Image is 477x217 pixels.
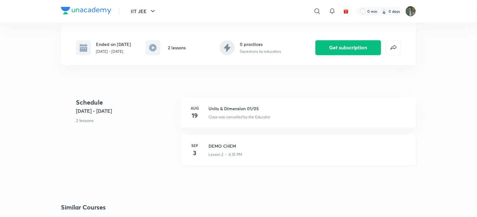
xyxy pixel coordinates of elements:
[76,117,176,124] p: 2 lessons
[381,8,387,14] img: streak
[181,135,416,173] a: Sep3DEMO CHEMLesson 2 • 4:35 PM
[240,49,281,54] p: 0 questions by educators
[61,7,111,16] a: Company Logo
[181,98,416,135] a: Aug19Units & Dimension 01/05Class was cancelled by the Educator
[168,44,186,51] h6: 2 lessons
[341,6,351,16] button: avatar
[61,203,106,212] h2: Similar Courses
[76,98,176,107] h4: Schedule
[127,5,160,17] button: IIT JEE
[386,40,401,55] button: false
[315,40,381,55] button: Get subscription
[208,105,409,112] h3: Units & Dimension 01/05
[61,7,111,14] img: Company Logo
[240,41,281,47] h6: 0 practices
[188,105,201,111] h6: Aug
[76,107,176,115] h5: [DATE] - [DATE]
[96,49,131,54] p: [DATE] - [DATE]
[208,143,409,149] h3: DEMO CHEM
[96,41,131,47] h6: Ended on [DATE]
[188,111,201,120] h4: 19
[188,143,201,148] h6: Sep
[343,8,349,14] img: avatar
[188,148,201,158] h4: 3
[208,114,270,120] p: Class was cancelled by the Educator
[405,6,416,17] img: Akanksha Roy
[208,152,242,157] p: Lesson 2 • 4:35 PM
